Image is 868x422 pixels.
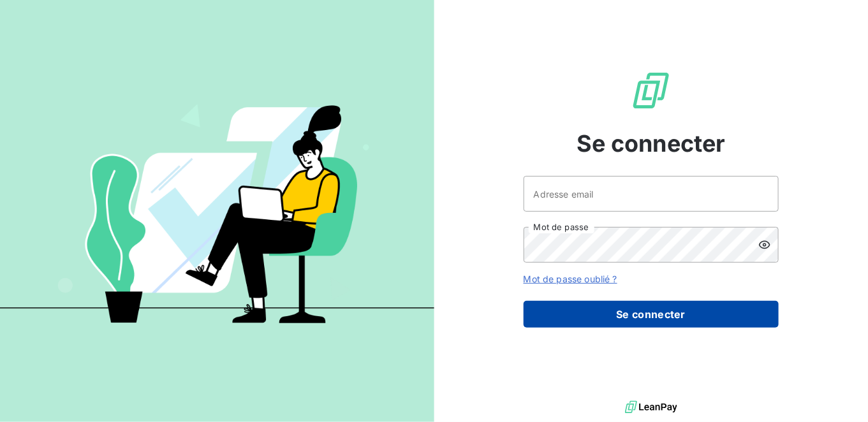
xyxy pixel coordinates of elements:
[631,70,672,111] img: Logo LeanPay
[577,126,726,161] span: Se connecter
[524,176,779,212] input: placeholder
[524,301,779,328] button: Se connecter
[524,273,617,284] a: Mot de passe oublié ?
[625,398,677,417] img: logo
